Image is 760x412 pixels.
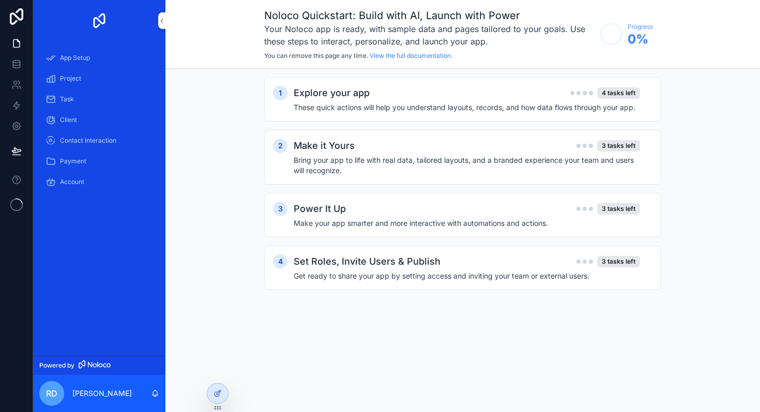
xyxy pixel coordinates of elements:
[39,173,159,191] a: Account
[264,23,595,48] h3: Your Noloco app is ready, with sample data and pages tailored to your goals. Use these steps to i...
[39,152,159,171] a: Payment
[60,116,77,124] span: Client
[39,90,159,109] a: Task
[39,69,159,88] a: Project
[39,131,159,150] a: Contact Interaction
[60,178,84,186] span: Account
[72,388,132,399] p: [PERSON_NAME]
[33,41,165,205] div: scrollable content
[60,157,86,165] span: Payment
[60,136,116,145] span: Contact Interaction
[46,387,57,400] span: RD
[60,54,90,62] span: App Setup
[60,95,74,103] span: Task
[370,52,452,59] a: View the full documentation.
[91,12,108,29] img: App logo
[39,49,159,67] a: App Setup
[628,31,653,48] span: 0 %
[264,52,368,59] span: You can remove this page any time.
[39,361,74,370] span: Powered by
[60,74,81,83] span: Project
[39,111,159,129] a: Client
[264,8,595,23] h1: Noloco Quickstart: Build with AI, Launch with Power
[33,356,165,375] a: Powered by
[628,23,653,31] span: Progress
